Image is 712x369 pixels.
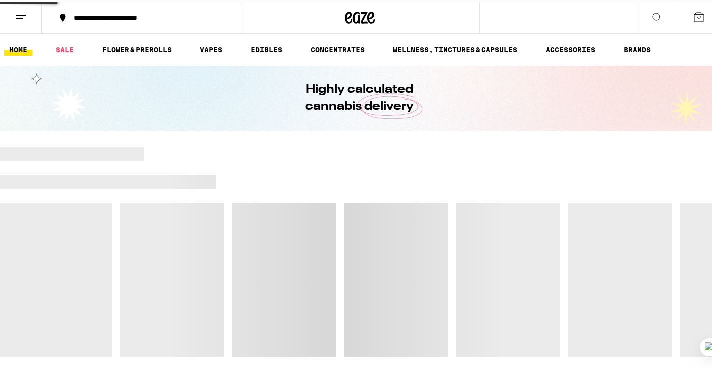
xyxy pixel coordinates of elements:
[277,79,442,113] h1: Highly calculated cannabis delivery
[388,42,522,54] a: WELLNESS, TINCTURES & CAPSULES
[619,42,656,54] a: BRANDS
[51,42,79,54] a: SALE
[4,42,32,54] a: HOME
[195,42,227,54] a: VAPES
[6,7,72,15] span: Hi. Need any help?
[97,42,177,54] a: FLOWER & PREROLLS
[246,42,287,54] a: EDIBLES
[306,42,370,54] a: CONCENTRATES
[541,42,600,54] a: ACCESSORIES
